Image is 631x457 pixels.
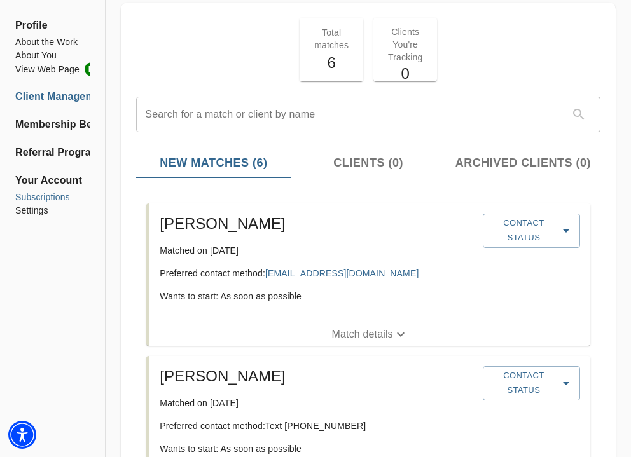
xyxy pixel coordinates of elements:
a: Referral Program [15,145,90,160]
p: Wants to start: As soon as possible [160,290,472,303]
span: Your Account [15,173,90,188]
span: Contact Status [489,216,574,245]
span: Profile [15,18,90,33]
a: Settings [15,204,90,217]
p: Clients You're Tracking [381,25,429,64]
p: Preferred contact method: [160,267,472,280]
div: Accessibility Menu [8,421,36,449]
h5: 6 [307,53,356,73]
h5: [PERSON_NAME] [160,366,472,386]
a: Subscriptions [15,191,90,204]
span: Archived Clients (0) [454,154,593,172]
li: View Web Page [15,62,90,76]
button: Contact Status [483,214,580,248]
p: Matched on [DATE] [160,397,472,409]
p: Wants to start: As soon as possible [160,442,472,455]
a: About the Work [15,36,90,49]
span: New Matches (6) [144,154,283,172]
p: Preferred contact method: Text [PHONE_NUMBER] [160,419,472,432]
p: Match details [332,327,393,342]
h5: [PERSON_NAME] [160,214,472,234]
button: Contact Status [483,366,580,400]
span: Contact Status [489,369,574,398]
p: Matched on [DATE] [160,244,472,257]
a: [EMAIL_ADDRESS][DOMAIN_NAME] [265,268,419,278]
p: Total matches [307,26,356,51]
a: View Web PageLIVE [15,62,90,76]
a: About You [15,49,90,62]
h5: 0 [381,64,429,84]
a: Membership Benefits [15,117,90,132]
span: Clients (0) [299,154,438,172]
button: Match details [149,323,590,346]
span: LIVE [85,62,109,76]
a: Client Management [15,89,90,104]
